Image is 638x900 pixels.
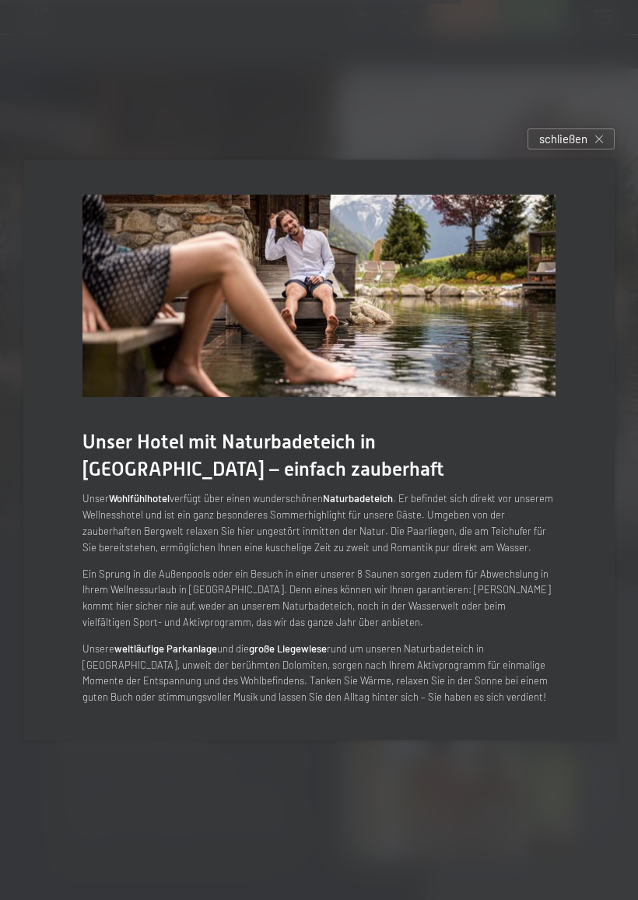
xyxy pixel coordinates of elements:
[82,490,556,555] p: Unser verfügt über einen wunderschönen . Er befindet sich direkt vor unserem Wellnesshotel und is...
[323,492,393,504] strong: Naturbadeteich
[82,431,444,480] span: Unser Hotel mit Naturbadeteich in [GEOGRAPHIC_DATA] – einfach zauberhaft
[82,566,556,631] p: Ein Sprung in die Außenpools oder ein Besuch in einer unserer 8 Saunen sorgen zudem für Abwechslu...
[539,131,587,147] span: schließen
[82,641,556,705] p: Unsere und die rund um unseren Naturbadeteich in [GEOGRAPHIC_DATA], unweit der berühmten Dolomite...
[109,492,170,504] strong: Wohlfühlhotel
[249,642,327,655] strong: große Liegewiese
[114,642,217,655] strong: weitläufige Parkanlage
[82,195,556,397] img: Ein Wellness-Urlaub in Südtirol – 7.700 m² Spa, 10 Saunen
